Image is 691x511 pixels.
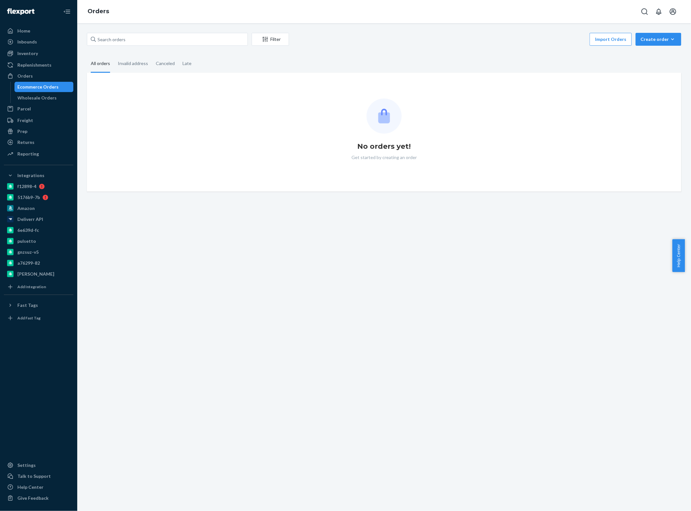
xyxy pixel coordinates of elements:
[182,55,191,72] div: Late
[4,115,73,126] a: Freight
[4,26,73,36] a: Home
[4,170,73,181] button: Integrations
[4,258,73,268] a: a76299-82
[4,104,73,114] a: Parcel
[82,2,114,21] ol: breadcrumbs
[17,462,36,468] div: Settings
[672,239,685,272] button: Help Center
[17,473,51,479] div: Talk to Support
[4,471,73,481] a: Talk to Support
[91,55,110,73] div: All orders
[652,5,665,18] button: Open notifications
[4,126,73,137] a: Prep
[17,238,36,244] div: pulsetto
[4,60,73,70] a: Replenishments
[4,71,73,81] a: Orders
[667,5,679,18] button: Open account menu
[17,194,40,201] div: 5176b9-7b
[156,55,175,72] div: Canceled
[17,139,34,146] div: Returns
[17,484,43,490] div: Help Center
[17,260,40,266] div: a76299-82
[4,137,73,147] a: Returns
[14,82,74,92] a: Ecommerce Orders
[17,62,51,68] div: Replenishments
[4,181,73,192] a: f12898-4
[4,236,73,246] a: pulsetto
[4,214,73,224] a: Deliverr API
[17,271,54,277] div: [PERSON_NAME]
[61,5,73,18] button: Close Navigation
[640,36,677,43] div: Create order
[17,39,37,45] div: Inbounds
[4,269,73,279] a: [PERSON_NAME]
[4,149,73,159] a: Reporting
[17,172,44,179] div: Integrations
[17,216,43,222] div: Deliverr API
[17,205,35,212] div: Amazon
[17,128,27,135] div: Prep
[4,37,73,47] a: Inbounds
[4,225,73,235] a: 6e639d-fc
[252,33,289,46] button: Filter
[367,99,402,134] img: Empty list
[14,93,74,103] a: Wholesale Orders
[17,183,36,190] div: f12898-4
[358,141,411,152] h1: No orders yet!
[252,36,289,43] div: Filter
[87,33,248,46] input: Search orders
[4,460,73,470] a: Settings
[17,315,41,321] div: Add Fast Tag
[17,117,33,124] div: Freight
[17,151,39,157] div: Reporting
[17,302,38,308] div: Fast Tags
[636,33,681,46] button: Create order
[4,192,73,203] a: 5176b9-7b
[590,33,632,46] button: Import Orders
[17,106,31,112] div: Parcel
[4,482,73,492] a: Help Center
[118,55,148,72] div: Invalid address
[4,493,73,503] button: Give Feedback
[4,203,73,213] a: Amazon
[17,249,39,255] div: gnzsuz-v5
[7,8,34,15] img: Flexport logo
[17,284,46,289] div: Add Integration
[17,28,30,34] div: Home
[4,247,73,257] a: gnzsuz-v5
[88,8,109,15] a: Orders
[351,154,417,161] p: Get started by creating an order
[638,5,651,18] button: Open Search Box
[18,84,59,90] div: Ecommerce Orders
[4,300,73,310] button: Fast Tags
[4,48,73,59] a: Inventory
[17,227,39,233] div: 6e639d-fc
[17,73,33,79] div: Orders
[17,495,49,501] div: Give Feedback
[18,95,57,101] div: Wholesale Orders
[4,282,73,292] a: Add Integration
[4,313,73,323] a: Add Fast Tag
[17,50,38,57] div: Inventory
